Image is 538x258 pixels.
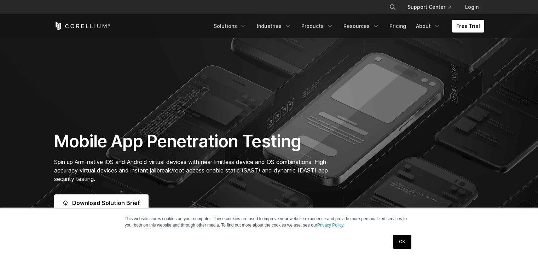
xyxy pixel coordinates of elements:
p: This website stores cookies on your computer. These cookies are used to improve your website expe... [125,216,413,228]
a: Pricing [385,20,410,33]
a: Support Center [402,1,457,13]
span: Download Solution Brief [72,199,140,207]
a: Free Trial [452,20,484,33]
a: Download Solution Brief [54,194,149,211]
a: Products [297,20,338,33]
span: Spin up Arm-native iOS and Android virtual devices with near-limitless device and OS combinations... [54,158,329,182]
a: Solutions [209,20,251,33]
a: Industries [253,20,296,33]
a: Corellium Home [54,22,110,30]
div: Navigation Menu [209,20,484,33]
a: Privacy Policy. [317,223,345,228]
a: OK [393,235,411,249]
a: Resources [339,20,384,33]
a: About [412,20,445,33]
div: Navigation Menu [381,1,484,13]
h1: Mobile App Penetration Testing [54,131,336,152]
a: Login [459,1,484,13]
button: Search [386,1,399,13]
